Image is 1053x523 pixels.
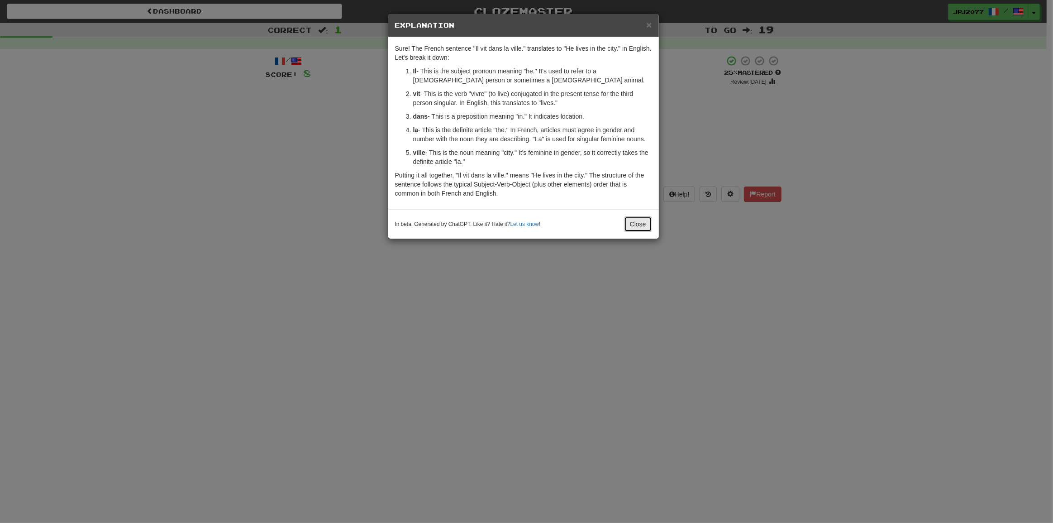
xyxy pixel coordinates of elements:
p: - This is the noun meaning "city." It's feminine in gender, so it correctly takes the definite ar... [413,148,652,166]
p: - This is a preposition meaning "in." It indicates location. [413,112,652,121]
button: Close [646,20,652,29]
span: × [646,19,652,30]
p: Sure! The French sentence "Il vit dans la ville." translates to "He lives in the city." in Englis... [395,44,652,62]
strong: la [413,126,419,134]
p: - This is the verb "vivre" (to live) conjugated in the present tense for the third person singula... [413,89,652,107]
strong: vit [413,90,420,97]
p: Putting it all together, "Il vit dans la ville." means "He lives in the city." The structure of t... [395,171,652,198]
strong: dans [413,113,428,120]
h5: Explanation [395,21,652,30]
button: Close [624,216,652,232]
strong: Il [413,67,417,75]
strong: ville [413,149,425,156]
small: In beta. Generated by ChatGPT. Like it? Hate it? ! [395,221,541,228]
p: - This is the definite article "the." In French, articles must agree in gender and number with th... [413,125,652,144]
a: Let us know [510,221,539,227]
p: - This is the subject pronoun meaning "he." It's used to refer to a [DEMOGRAPHIC_DATA] person or ... [413,67,652,85]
